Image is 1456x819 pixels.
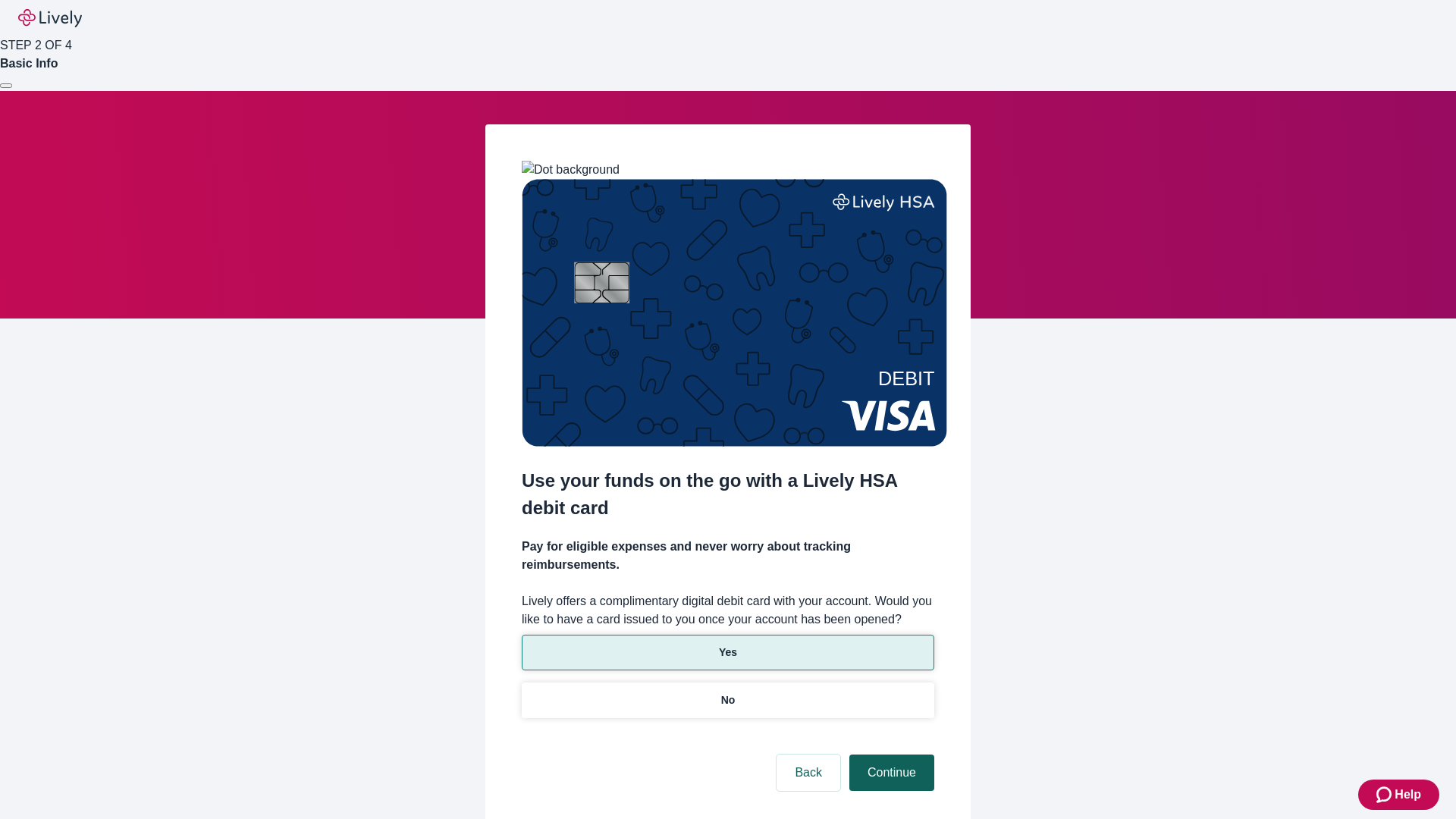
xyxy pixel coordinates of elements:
[522,682,934,718] button: No
[777,755,840,791] button: Back
[522,592,934,629] label: Lively offers a complimentary digital debit card with your account. Would you like to have a card...
[1376,786,1395,804] svg: Zendesk support icon
[522,538,934,574] h4: Pay for eligible expenses and never worry about tracking reimbursements.
[721,692,736,708] p: No
[522,179,947,447] img: Debit card
[522,635,934,670] button: Yes
[522,467,934,522] h2: Use your funds on the go with a Lively HSA debit card
[1358,780,1439,810] button: Zendesk support iconHelp
[849,755,934,791] button: Continue
[522,161,620,179] img: Dot background
[719,645,737,661] p: Yes
[1395,786,1421,804] span: Help
[18,9,82,27] img: Lively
